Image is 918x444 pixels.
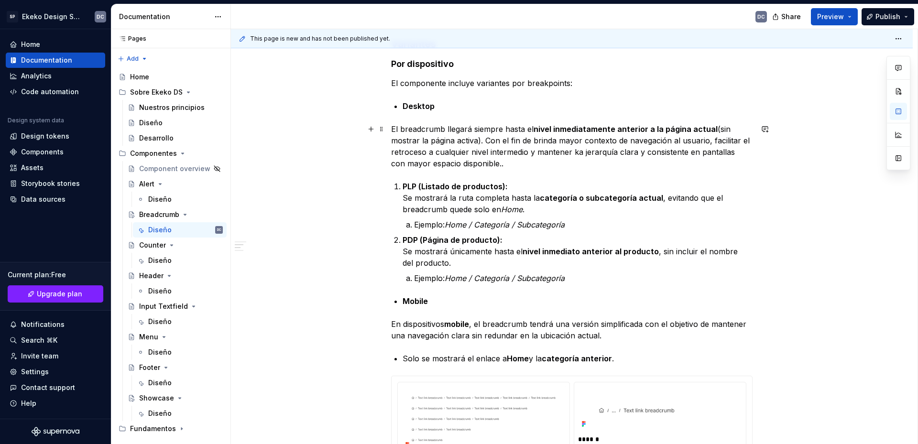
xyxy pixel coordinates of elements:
div: Alert [139,179,154,189]
div: Documentation [21,55,72,65]
div: Sobre Ekeko DS [130,87,183,97]
div: Breadcrumb [139,210,179,219]
div: Ekeko Design System [22,12,83,22]
a: Nuestros principios [124,100,227,115]
a: Settings [6,364,105,379]
a: Diseño [124,115,227,130]
div: Settings [21,367,49,377]
button: Preview [811,8,858,25]
div: Componentes [115,146,227,161]
button: Add [115,52,151,65]
p: Ejemplo: [414,272,753,284]
a: Design tokens [6,129,105,144]
div: Help [21,399,36,408]
span: Upgrade plan [37,289,82,299]
button: Notifications [6,317,105,332]
a: Home [6,37,105,52]
strong: nivel inmediato anterior al producto [523,247,659,256]
span: Preview [817,12,844,22]
a: Diseño [133,192,227,207]
p: Ejemplo: [414,219,753,230]
button: Share [767,8,807,25]
div: Component overview [139,164,210,173]
div: Documentation [119,12,209,22]
a: Breadcrumb [124,207,227,222]
p: El componente incluye variantes por breakpoints: [391,77,753,89]
strong: nivel inmediatamente anterior a la página actual [534,124,718,134]
strong: categoría o subcategoría actual [540,193,663,203]
div: Analytics [21,71,52,81]
div: Current plan : Free [8,270,103,280]
strong: PLP (Listado de productos): [403,182,508,191]
button: SPEkeko Design SystemDC [2,6,109,27]
a: Menu [124,329,227,345]
div: Diseño [148,286,172,296]
div: Code automation [21,87,79,97]
a: Home [115,69,227,85]
a: Input Textfield [124,299,227,314]
div: Footer [139,363,160,372]
div: Home [21,40,40,49]
a: Assets [6,160,105,175]
a: Code automation [6,84,105,99]
div: Menu [139,332,158,342]
a: Desarrollo [124,130,227,146]
a: Diseño [133,345,227,360]
a: Diseño [133,253,227,268]
div: Notifications [21,320,65,329]
a: Supernova Logo [32,427,79,436]
div: SP [7,11,18,22]
a: Invite team [6,348,105,364]
button: Search ⌘K [6,333,105,348]
p: Solo se mostrará el enlace a y la . [403,353,753,364]
span: Add [127,55,139,63]
a: Documentation [6,53,105,68]
div: Diseño [148,378,172,388]
a: Analytics [6,68,105,84]
div: Page tree [115,69,227,436]
div: Contact support [21,383,75,392]
div: Invite team [21,351,58,361]
a: Storybook stories [6,176,105,191]
a: Alert [124,176,227,192]
div: Fundamentos [115,421,227,436]
a: Header [124,268,227,283]
div: Counter [139,240,166,250]
div: Input Textfield [139,302,188,311]
a: Footer [124,360,227,375]
em: Home / Categoría / Subcategoría [445,220,565,229]
a: DiseñoDC [133,222,227,238]
strong: Desktop [403,101,435,111]
p: Se mostrará la ruta completa hasta la , evitando que el breadcrumb quede solo en . [403,181,753,215]
button: Help [6,396,105,411]
strong: Mobile [403,296,428,306]
div: Design system data [8,117,64,124]
div: Home [130,72,149,82]
div: DC [757,13,765,21]
div: Diseño [148,409,172,418]
div: Nuestros principios [139,103,205,112]
div: Diseño [148,225,172,235]
div: Desarrollo [139,133,174,143]
div: DC [97,13,104,21]
div: Components [21,147,64,157]
a: Showcase [124,390,227,406]
div: DC [217,225,221,235]
a: Counter [124,238,227,253]
div: Search ⌘K [21,336,57,345]
div: Fundamentos [130,424,176,433]
strong: PDP (Página de producto): [403,235,503,245]
a: Diseño [133,406,227,421]
div: Storybook stories [21,179,80,188]
div: Diseño [148,317,172,326]
span: Publish [875,12,900,22]
button: Publish [862,8,914,25]
p: El breadcrumb llegará siempre hasta el (sin mostrar la página activa). Con el fin de brinda mayor... [391,123,753,169]
div: Sobre Ekeko DS [115,85,227,100]
a: Diseño [133,375,227,390]
div: Pages [115,35,146,43]
div: Diseño [148,256,172,265]
strong: Home [507,354,529,363]
strong: categoría anterior [542,354,612,363]
div: Design tokens [21,131,69,141]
